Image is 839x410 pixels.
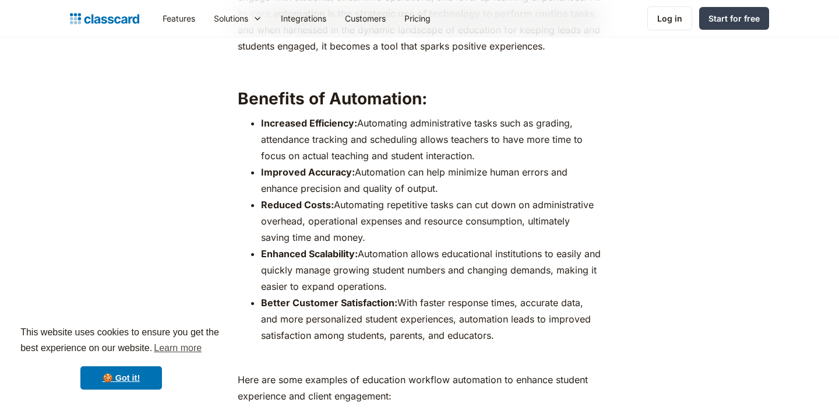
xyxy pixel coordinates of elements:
li: Automation can help minimize human errors and enhance precision and quality of output. [261,164,601,197]
p: Here are some examples of education workflow automation to enhance student experience and client ... [238,372,601,404]
a: home [70,10,139,27]
strong: Improved Accuracy: [261,166,355,178]
li: Automating repetitive tasks can cut down on administrative overhead, operational expenses and res... [261,197,601,246]
strong: Better Customer Satisfaction: [261,297,397,309]
li: ‍ Automating administrative tasks such as grading, attendance tracking and scheduling allows teac... [261,115,601,164]
div: Solutions [205,5,272,31]
strong: Increased Efficiency: [261,117,357,129]
li: With faster response times, accurate data, and more personalized student experiences, automation ... [261,295,601,344]
strong: Enhanced Scalability: [261,248,358,260]
div: cookieconsent [9,314,233,401]
p: ‍ [238,349,601,366]
a: Start for free [699,7,769,30]
span: This website uses cookies to ensure you get the best experience on our website. [20,325,222,357]
div: Log in [657,12,682,24]
a: Log in [647,6,692,30]
a: Features [153,5,205,31]
h2: Benefits of Automation: [238,88,601,109]
a: dismiss cookie message [80,366,162,390]
div: Start for free [708,12,760,24]
p: ‍ [238,60,601,76]
a: Integrations [272,5,336,31]
div: Solutions [214,12,248,24]
a: learn more about cookies [152,339,203,357]
a: Pricing [395,5,440,31]
li: Automation allows educational institutions to easily and quickly manage growing student numbers a... [261,246,601,295]
strong: Reduced Costs: [261,199,334,211]
a: Customers [336,5,395,31]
